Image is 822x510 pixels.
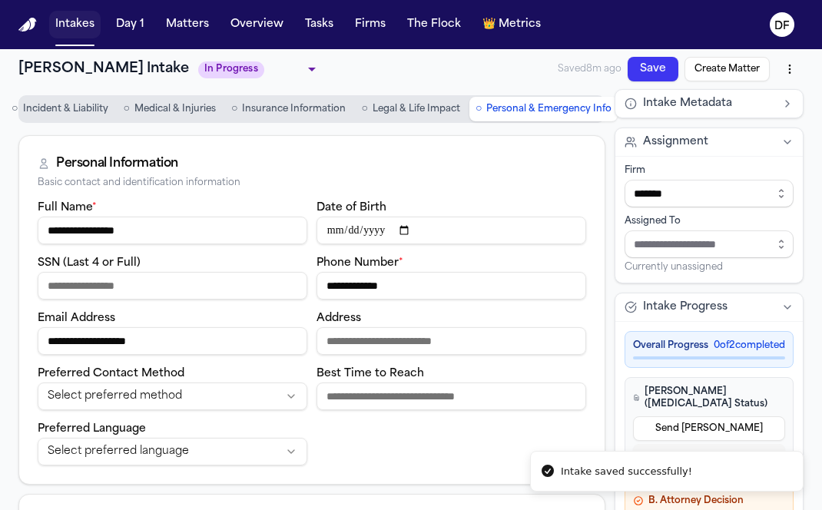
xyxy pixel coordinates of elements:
[317,257,403,269] label: Phone Number
[198,61,264,78] span: In Progress
[5,97,114,121] button: Go to Incident & Liability
[12,101,18,117] span: ○
[615,293,804,321] button: Intake Progress
[633,416,786,441] button: Send [PERSON_NAME]
[38,257,141,269] label: SSN (Last 4 or Full)
[349,11,392,38] button: Firms
[38,327,307,355] input: Email address
[633,339,708,352] span: Overall Progress
[49,11,101,38] button: Intakes
[684,57,770,81] button: Create Matter
[110,11,151,38] button: Day 1
[231,101,237,117] span: ○
[317,217,586,244] input: Date of birth
[625,180,794,207] input: Select firm
[134,103,216,115] span: Medical & Injuries
[625,215,794,227] div: Assigned To
[56,154,178,173] div: Personal Information
[38,272,307,300] input: SSN
[361,101,367,117] span: ○
[615,128,804,156] button: Assignment
[38,313,115,324] label: Email Address
[625,230,794,258] input: Assign to staff member
[628,57,678,81] button: Save
[625,164,794,177] div: Firm
[776,55,804,83] button: More actions
[469,97,618,121] button: Go to Personal & Emergency Info
[625,261,723,273] span: Currently unassigned
[38,177,586,189] div: Basic contact and identification information
[355,97,466,121] button: Go to Legal & Life Impact
[317,368,424,379] label: Best Time to Reach
[23,103,108,115] span: Incident & Liability
[373,103,460,115] span: Legal & Life Impact
[317,202,386,214] label: Date of Birth
[317,382,586,410] input: Best time to reach
[633,386,786,410] h4: [PERSON_NAME] ([MEDICAL_DATA] Status)
[38,423,146,435] label: Preferred Language
[18,18,37,32] a: Home
[317,313,361,324] label: Address
[486,103,612,115] span: Personal & Emergency Info
[18,58,189,80] h1: [PERSON_NAME] Intake
[714,339,785,352] span: 0 of 2 completed
[224,11,290,38] button: Overview
[476,11,547,38] button: crownMetrics
[118,97,222,121] button: Go to Medical & Injuries
[643,300,728,315] span: Intake Progress
[38,217,307,244] input: Full name
[561,464,692,479] div: Intake saved successfully!
[160,11,215,38] button: Matters
[18,18,37,32] img: Finch Logo
[558,63,621,75] span: Saved 8m ago
[317,327,586,355] input: Address
[242,103,346,115] span: Insurance Information
[317,272,586,300] input: Phone number
[476,101,482,117] span: ○
[38,202,97,214] label: Full Name
[124,101,130,117] span: ○
[225,97,352,121] button: Go to Insurance Information
[615,90,804,118] button: Intake Metadata
[643,134,708,150] span: Assignment
[401,11,467,38] button: The Flock
[38,368,184,379] label: Preferred Contact Method
[633,495,786,507] h4: B. Attorney Decision
[198,58,321,80] div: Update intake status
[299,11,340,38] button: Tasks
[643,96,732,111] span: Intake Metadata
